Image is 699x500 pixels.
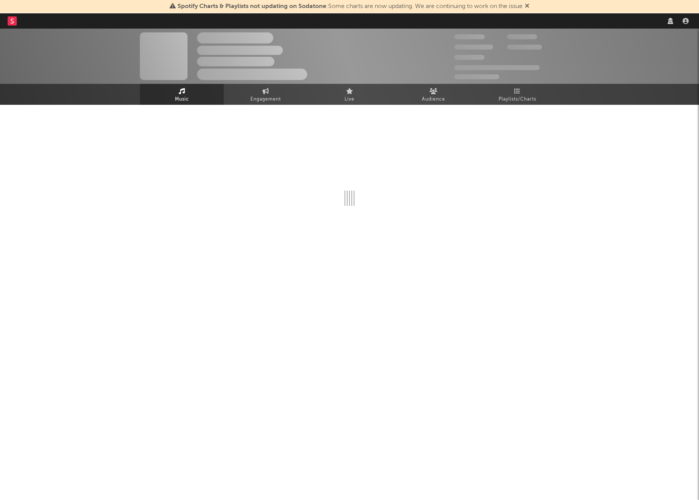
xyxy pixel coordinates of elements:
span: Dismiss [525,3,529,10]
span: 50,000,000 Monthly Listeners [454,65,540,70]
span: 1,000,000 [507,45,542,50]
a: Engagement [224,84,308,105]
span: 100,000 [454,55,484,60]
a: Live [308,84,391,105]
span: 300,000 [454,34,485,39]
span: Playlists/Charts [499,95,536,104]
span: Engagement [250,95,281,104]
span: Audience [422,95,445,104]
span: Music [175,95,189,104]
span: Live [345,95,354,104]
span: Spotify Charts & Playlists not updating on Sodatone [178,3,326,10]
a: Audience [391,84,475,105]
span: Jump Score: 85.0 [454,74,499,79]
span: 50,000,000 [454,45,493,50]
a: Playlists/Charts [475,84,559,105]
span: : Some charts are now updating. We are continuing to work on the issue [178,3,523,10]
span: 100,000 [507,34,537,39]
a: Music [140,84,224,105]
